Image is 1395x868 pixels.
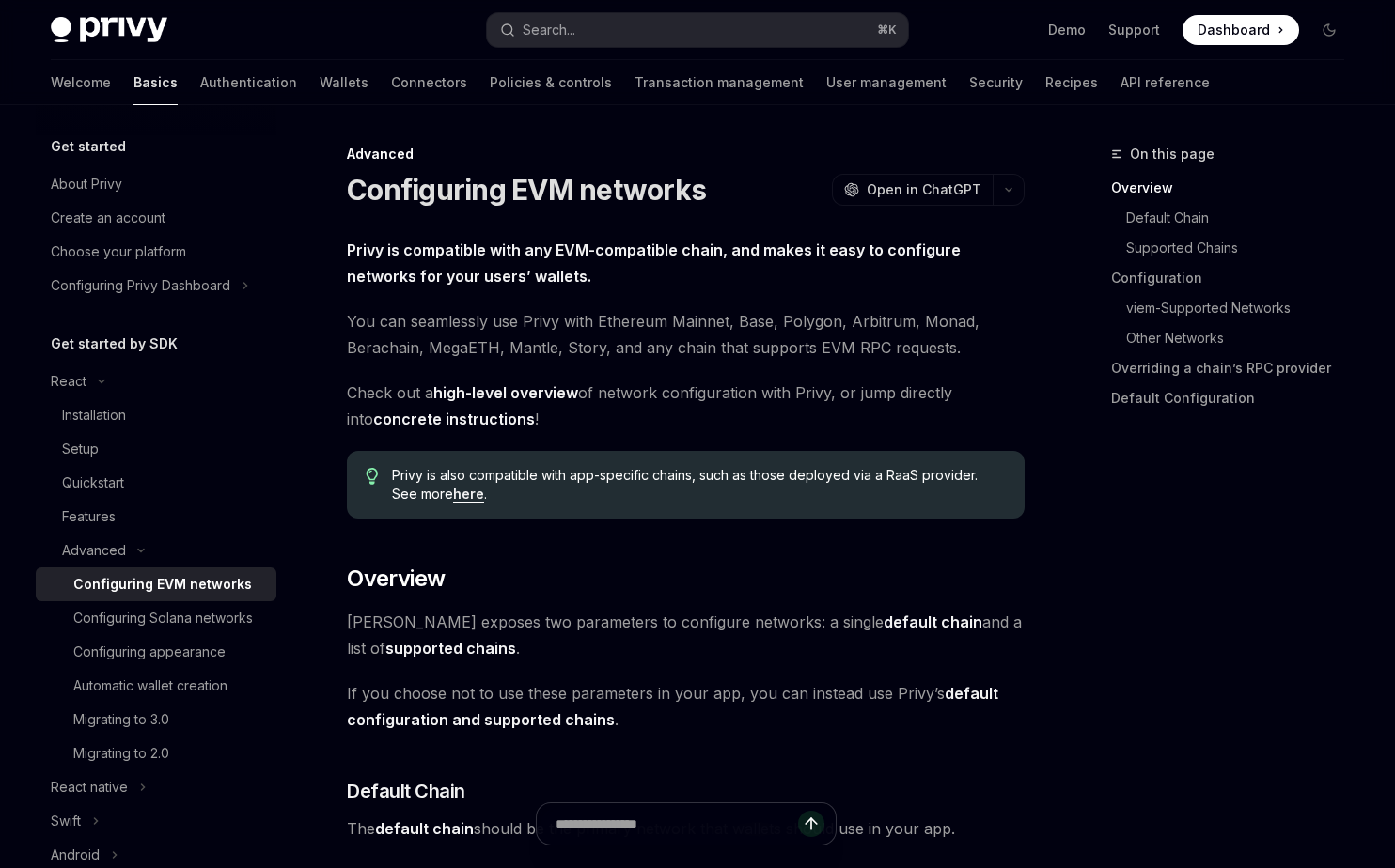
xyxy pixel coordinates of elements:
[62,472,124,494] div: Quickstart
[826,60,947,105] a: User management
[1048,21,1086,39] a: Demo
[51,135,126,158] h5: Get started
[51,370,86,393] div: React
[36,736,276,770] a: Migrating to 2.0
[366,468,379,485] svg: Tip
[1111,293,1359,323] a: viem-Supported Networks
[1111,233,1359,263] a: Supported Chains
[347,380,1025,432] span: Check out a of network configuration with Privy, or jump directly into !
[347,308,1025,361] span: You can seamlessly use Privy with Ethereum Mainnet, Base, Polygon, Arbitrum, Monad, Berachain, Me...
[36,567,276,601] a: Configuring EVM networks
[884,612,982,632] a: default chain
[1130,143,1215,165] span: On this page
[832,174,993,206] button: Open in ChatGPT
[51,60,111,105] a: Welcome
[1111,383,1359,413] a: Default Configuration
[36,364,276,398] button: Toggle React section
[347,564,445,594] span: Overview
[1314,15,1344,45] button: Toggle dark mode
[1108,21,1160,39] a: Support
[347,680,1025,733] span: If you choose not to use these parameters in your app, you can instead use Privy’s .
[62,539,126,562] div: Advanced
[433,383,578,403] a: high-level overview
[51,810,81,832] div: Swift
[490,60,612,105] a: Policies & controls
[36,432,276,466] a: Setup
[51,207,165,229] div: Create an account
[36,500,276,534] a: Features
[36,635,276,669] a: Configuring appearance
[1045,60,1098,105] a: Recipes
[200,60,297,105] a: Authentication
[36,398,276,432] a: Installation
[36,669,276,703] a: Automatic wallet creation
[1111,353,1359,383] a: Overriding a chain’s RPC provider
[1111,263,1359,293] a: Configuration
[36,167,276,201] a: About Privy
[51,776,128,798] div: React native
[62,438,99,460] div: Setup
[73,607,253,629] div: Configuring Solana networks
[391,60,467,105] a: Connectors
[635,60,804,105] a: Transaction management
[73,674,227,697] div: Automatic wallet creation
[36,804,276,838] button: Toggle Swift section
[1111,203,1359,233] a: Default Chain
[347,240,961,286] strong: Privy is compatible with any EVM-compatible chain, and makes it easy to configure networks for yo...
[1111,323,1359,353] a: Other Networks
[487,13,908,47] button: Open search
[347,609,1025,661] span: [PERSON_NAME] exposes two parameters to configure networks: a single and a list of .
[1121,60,1210,105] a: API reference
[62,404,126,426] div: Installation
[133,60,178,105] a: Basics
[556,803,798,845] input: Ask a question...
[51,274,230,297] div: Configuring Privy Dashboard
[1198,21,1270,39] span: Dashboard
[385,639,516,659] a: supported chains
[36,703,276,736] a: Migrating to 3.0
[373,410,535,429] a: concrete instructions
[347,173,706,207] h1: Configuring EVM networks
[73,708,169,731] div: Migrating to 3.0
[73,641,226,663] div: Configuring appearance
[523,19,575,41] div: Search...
[36,601,276,635] a: Configuring Solana networks
[877,23,897,38] span: ⌘ K
[73,573,252,596] div: Configuring EVM networks
[51,173,122,195] div: About Privy
[51,240,186,263] div: Choose your platform
[51,17,167,43] img: dark logo
[36,269,276,302] button: Toggle Configuring Privy Dashboard section
[453,486,484,503] a: here
[62,505,116,528] div: Features
[51,844,100,866] div: Android
[1183,15,1299,45] a: Dashboard
[392,466,1006,504] span: Privy is also compatible with app-specific chains, such as those deployed via a RaaS provider. Se...
[884,612,982,631] strong: default chain
[320,60,368,105] a: Wallets
[36,201,276,235] a: Create an account
[798,811,824,837] button: Send message
[385,639,516,658] strong: supported chains
[867,180,981,199] span: Open in ChatGPT
[73,742,169,765] div: Migrating to 2.0
[36,534,276,567] button: Toggle Advanced section
[36,466,276,500] a: Quickstart
[969,60,1023,105] a: Security
[1111,173,1359,203] a: Overview
[347,778,465,804] span: Default Chain
[36,770,276,804] button: Toggle React native section
[51,333,178,355] h5: Get started by SDK
[36,235,276,269] a: Choose your platform
[347,145,1025,163] div: Advanced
